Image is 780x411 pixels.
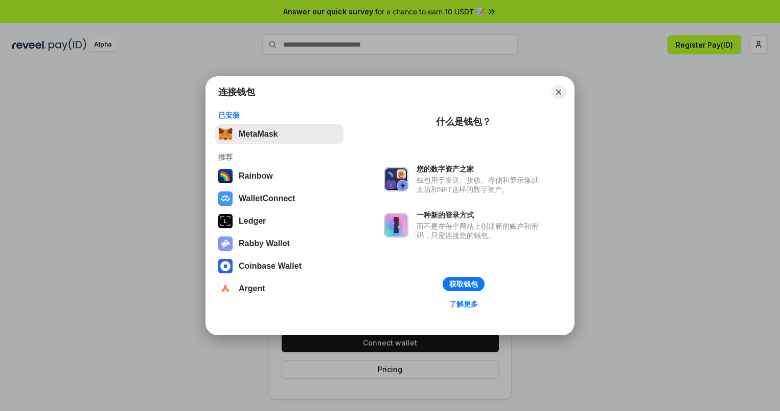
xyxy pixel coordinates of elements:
button: Close [552,85,566,99]
button: Coinbase Wallet [215,256,343,276]
button: Ledger [215,211,343,231]
div: 了解更多 [449,299,478,309]
div: MetaMask [239,129,278,139]
div: Rainbow [239,171,273,181]
div: Ledger [239,217,266,226]
div: 推荐 [218,153,340,162]
div: Argent [239,284,265,293]
div: 什么是钱包？ [436,116,491,128]
div: 而不是在每个网站上创建新的账户和密码，只需连接您的钱包。 [417,222,543,240]
div: 您的数字资产之家 [417,164,543,174]
button: Rainbow [215,166,343,186]
div: 一种新的登录方式 [417,210,543,220]
button: MetaMask [215,124,343,144]
img: svg+xml,%3Csvg%20width%3D%2228%22%20height%3D%2228%22%20viewBox%3D%220%200%2028%2028%22%20fill%3D... [218,191,233,206]
a: 了解更多 [443,297,484,311]
img: svg+xml,%3Csvg%20xmlns%3D%22http%3A%2F%2Fwww.w3.org%2F2000%2Fsvg%22%20fill%3D%22none%22%20viewBox... [218,236,233,251]
button: Argent [215,278,343,299]
div: 已安装 [218,111,340,120]
div: Coinbase Wallet [239,262,302,271]
div: WalletConnect [239,194,295,203]
img: svg+xml,%3Csvg%20width%3D%22120%22%20height%3D%22120%22%20viewBox%3D%220%200%20120%20120%22%20fil... [218,169,233,183]
img: svg+xml,%3Csvg%20xmlns%3D%22http%3A%2F%2Fwww.w3.org%2F2000%2Fsvg%22%20fill%3D%22none%22%20viewBox... [384,167,408,191]
h1: 连接钱包 [218,86,255,98]
img: svg+xml,%3Csvg%20fill%3D%22none%22%20height%3D%2233%22%20viewBox%3D%220%200%2035%2033%22%20width%... [218,127,233,141]
div: 获取钱包 [449,279,478,289]
img: svg+xml,%3Csvg%20xmlns%3D%22http%3A%2F%2Fwww.w3.org%2F2000%2Fsvg%22%20width%3D%2228%22%20height%3... [218,214,233,228]
button: Rabby Wallet [215,233,343,254]
img: svg+xml,%3Csvg%20width%3D%2228%22%20height%3D%2228%22%20viewBox%3D%220%200%2028%2028%22%20fill%3D... [218,259,233,273]
div: 钱包用于发送、接收、存储和显示像以太坊和NFT这样的数字资产。 [417,176,543,194]
img: svg+xml,%3Csvg%20width%3D%2228%22%20height%3D%2228%22%20viewBox%3D%220%200%2028%2028%22%20fill%3D... [218,282,233,296]
img: svg+xml,%3Csvg%20xmlns%3D%22http%3A%2F%2Fwww.w3.org%2F2000%2Fsvg%22%20fill%3D%22none%22%20viewBox... [384,213,408,237]
button: 获取钱包 [443,277,485,291]
button: WalletConnect [215,188,343,209]
div: Rabby Wallet [239,239,290,248]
